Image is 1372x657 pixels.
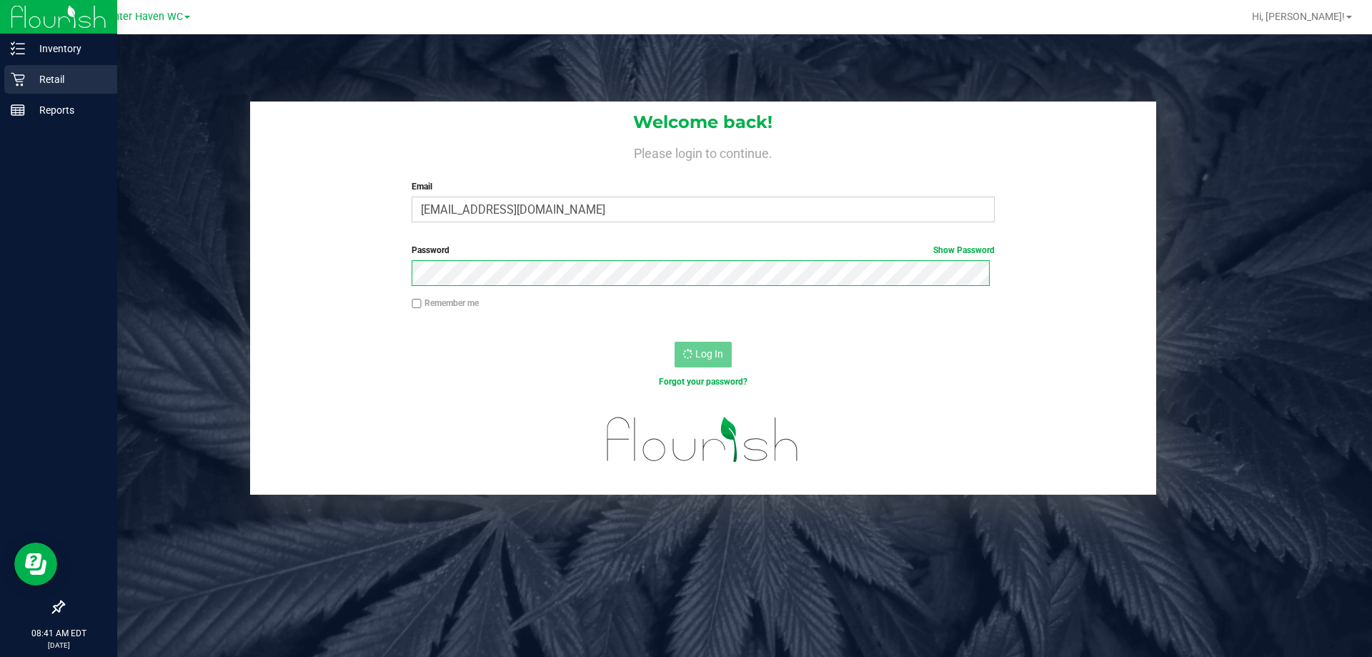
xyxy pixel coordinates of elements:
span: Winter Haven WC [101,11,183,23]
label: Remember me [412,297,479,310]
inline-svg: Inventory [11,41,25,56]
p: Retail [25,71,111,88]
p: [DATE] [6,640,111,651]
a: Show Password [933,245,995,255]
span: Hi, [PERSON_NAME]! [1252,11,1345,22]
h1: Welcome back! [250,113,1156,132]
span: Password [412,245,449,255]
h4: Please login to continue. [250,143,1156,160]
inline-svg: Retail [11,72,25,87]
p: 08:41 AM EDT [6,627,111,640]
inline-svg: Reports [11,103,25,117]
span: Log In [695,348,723,360]
iframe: Resource center [14,543,57,586]
input: Remember me [412,299,422,309]
button: Log In [675,342,732,367]
p: Reports [25,102,111,119]
p: Inventory [25,40,111,57]
a: Forgot your password? [659,377,747,387]
label: Email [412,180,994,193]
img: flourish_logo.svg [590,403,816,476]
